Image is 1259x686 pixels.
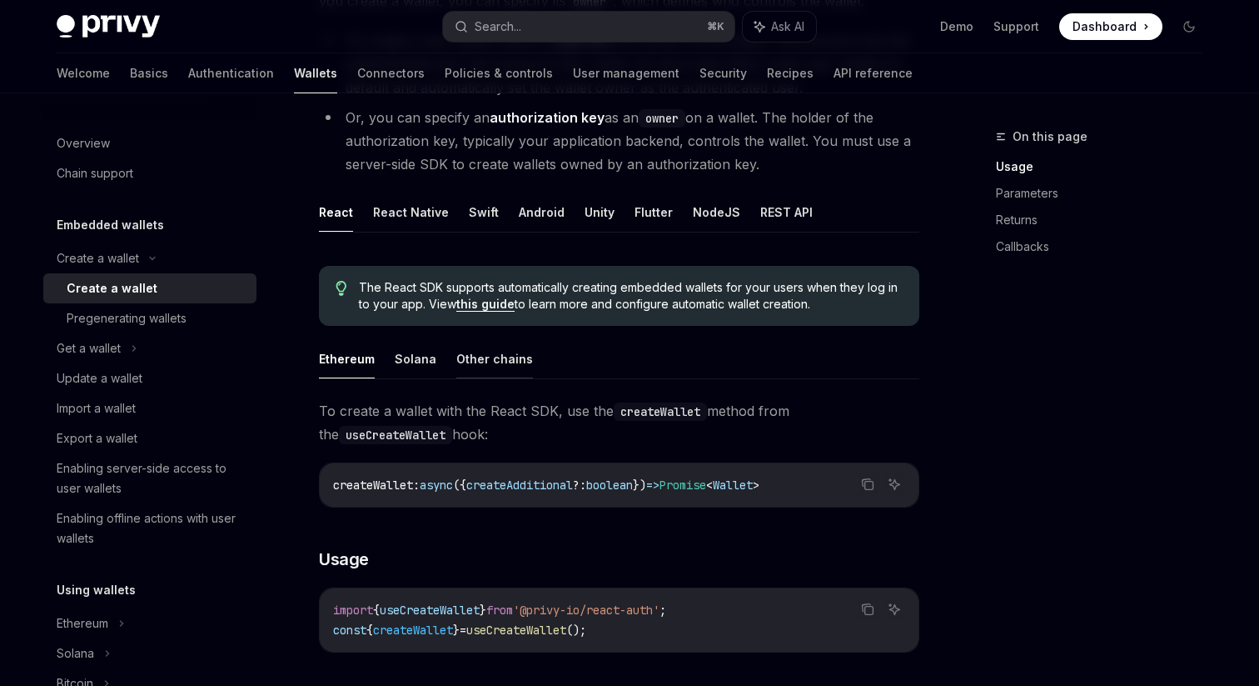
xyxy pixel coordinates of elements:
a: Authentication [188,53,274,93]
svg: Tip [336,281,347,296]
span: createWallet [333,478,413,493]
li: Or, you can specify an as an on a wallet. The holder of the authorization key, typically your app... [319,106,919,176]
a: Import a wallet [43,393,256,423]
span: Ask AI [771,18,804,35]
a: Connectors [357,53,425,93]
a: Overview [43,128,256,158]
a: Policies & controls [445,53,553,93]
a: Demo [940,18,973,35]
a: Basics [130,53,168,93]
button: Unity [585,193,615,232]
span: On this page [1013,127,1087,147]
img: dark logo [57,15,160,38]
button: Copy the contents from the code block [857,473,878,495]
div: Create a wallet [57,248,139,268]
span: Wallet [713,478,753,493]
a: Update a wallet [43,363,256,393]
div: Enabling server-side access to user wallets [57,458,246,498]
a: Dashboard [1059,13,1162,40]
span: To create a wallet with the React SDK, use the method from the hook: [319,399,919,446]
div: Export a wallet [57,428,137,448]
span: > [753,478,759,493]
a: Support [993,18,1039,35]
span: < [706,478,713,493]
a: Welcome [57,53,110,93]
a: Enabling server-side access to user wallets [43,453,256,503]
span: ⌘ K [707,20,724,33]
a: Enabling offline actions with user wallets [43,503,256,553]
strong: authorization key [490,109,605,126]
button: Search...⌘K [443,12,734,42]
div: Update a wallet [57,368,142,388]
span: }) [633,478,646,493]
button: Flutter [634,193,673,232]
a: Callbacks [996,233,1216,260]
span: { [366,623,373,638]
span: import [333,603,373,618]
button: Ask AI [743,12,816,42]
button: Ask AI [883,473,905,495]
a: Export a wallet [43,423,256,453]
button: NodeJS [693,193,740,232]
div: Get a wallet [57,338,121,358]
a: Chain support [43,158,256,188]
a: Returns [996,207,1216,233]
a: Usage [996,153,1216,180]
a: Parameters [996,180,1216,207]
button: React Native [373,193,449,232]
div: Enabling offline actions with user wallets [57,508,246,548]
code: owner [639,109,685,128]
a: Wallets [294,53,337,93]
button: REST API [760,193,813,232]
span: boolean [586,478,633,493]
a: Recipes [767,53,814,93]
div: Create a wallet [67,278,157,298]
span: from [486,603,513,618]
a: API reference [834,53,913,93]
div: Chain support [57,163,133,183]
span: createAdditional [466,478,573,493]
div: Ethereum [57,613,108,633]
span: } [453,623,460,638]
span: } [480,603,486,618]
span: { [373,603,380,618]
span: = [460,623,466,638]
span: The React SDK supports automatically creating embedded wallets for your users when they log in to... [359,279,903,313]
button: Toggle dark mode [1176,13,1202,40]
span: Dashboard [1072,18,1137,35]
div: Import a wallet [57,398,136,418]
span: '@privy-io/react-auth' [513,603,659,618]
a: Pregenerating wallets [43,303,256,333]
div: Solana [57,643,94,663]
code: useCreateWallet [339,426,452,444]
button: Copy the contents from the code block [857,598,878,620]
a: User management [573,53,679,93]
button: Ask AI [883,598,905,620]
h5: Using wallets [57,580,136,600]
span: async [420,478,453,493]
span: ({ [453,478,466,493]
span: createWallet [373,623,453,638]
span: useCreateWallet [380,603,480,618]
button: Other chains [456,339,533,378]
button: Ethereum [319,339,375,378]
span: => [646,478,659,493]
button: Android [519,193,565,232]
button: Solana [395,339,436,378]
a: Create a wallet [43,273,256,303]
span: Promise [659,478,706,493]
a: Security [699,53,747,93]
div: Search... [475,17,521,37]
div: Overview [57,133,110,153]
h5: Embedded wallets [57,215,164,235]
div: Pregenerating wallets [67,308,187,328]
a: this guide [456,297,515,312]
span: (); [566,623,586,638]
button: React [319,193,353,232]
span: Usage [319,548,369,571]
span: useCreateWallet [466,623,566,638]
button: Swift [469,193,499,232]
span: ; [659,603,666,618]
span: ?: [573,478,586,493]
code: createWallet [614,403,707,421]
